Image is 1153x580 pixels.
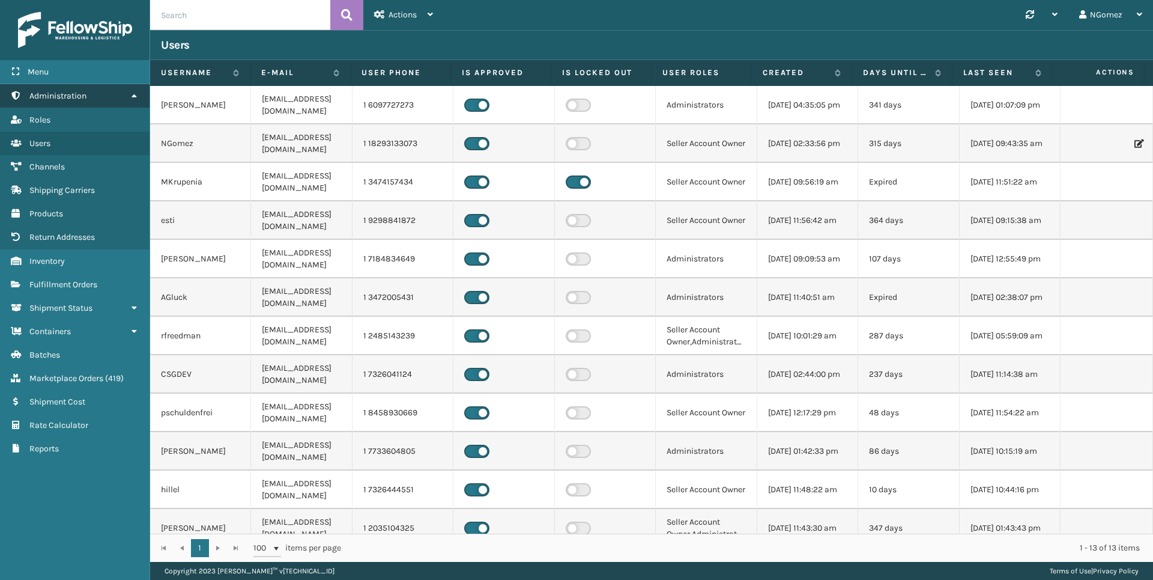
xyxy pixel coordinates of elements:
td: [DATE] 11:56:42 am [757,201,858,240]
span: Menu [28,67,49,77]
label: User phone [362,67,440,78]
td: [DATE] 12:55:49 pm [960,240,1061,278]
span: 100 [253,542,271,554]
span: Actions [1056,63,1142,82]
label: User Roles [662,67,740,78]
td: [EMAIL_ADDRESS][DOMAIN_NAME] [251,278,352,317]
td: Seller Account Owner,Administrators [656,509,757,548]
td: [DATE] 09:56:19 am [757,163,858,201]
td: 1 3472005431 [353,278,453,317]
label: Created [763,67,829,78]
span: Marketplace Orders [29,373,103,383]
td: [DATE] 10:01:29 am [757,317,858,355]
td: Seller Account Owner,Administrators [656,317,757,355]
td: [EMAIL_ADDRESS][DOMAIN_NAME] [251,86,352,124]
td: [EMAIL_ADDRESS][DOMAIN_NAME] [251,201,352,240]
td: Administrators [656,86,757,124]
td: [PERSON_NAME] [150,509,251,548]
td: 1 2485143239 [353,317,453,355]
td: 1 2035104325 [353,509,453,548]
td: [DATE] 01:43:43 pm [960,509,1061,548]
span: Return Addresses [29,232,95,242]
td: [EMAIL_ADDRESS][DOMAIN_NAME] [251,124,352,163]
td: 10 days [858,471,959,509]
span: Fulfillment Orders [29,279,97,290]
td: 48 days [858,394,959,432]
span: ( 419 ) [105,373,124,383]
span: Shipment Cost [29,397,85,407]
td: [PERSON_NAME] [150,86,251,124]
td: [DATE] 10:15:19 am [960,432,1061,471]
td: Administrators [656,355,757,394]
span: Reports [29,444,59,454]
span: Actions [389,10,417,20]
td: 107 days [858,240,959,278]
td: Seller Account Owner [656,471,757,509]
div: 1 - 13 of 13 items [358,542,1140,554]
td: [EMAIL_ADDRESS][DOMAIN_NAME] [251,163,352,201]
td: 1 7326444551 [353,471,453,509]
span: Rate Calculator [29,420,88,430]
td: [DATE] 05:59:09 am [960,317,1061,355]
td: 86 days [858,432,959,471]
label: E-mail [261,67,327,78]
td: MKrupenia [150,163,251,201]
span: Inventory [29,256,65,266]
td: 341 days [858,86,959,124]
td: [DATE] 09:43:35 am [960,124,1061,163]
td: [PERSON_NAME] [150,432,251,471]
label: Last Seen [963,67,1029,78]
td: 315 days [858,124,959,163]
span: Products [29,209,63,219]
td: 1 18293133073 [353,124,453,163]
label: Is Approved [462,67,540,78]
p: Copyright 2023 [PERSON_NAME]™ v [TECHNICAL_ID] [165,562,334,580]
td: 1 7326041124 [353,355,453,394]
td: [DATE] 11:43:30 am [757,509,858,548]
td: 364 days [858,201,959,240]
td: AGluck [150,278,251,317]
label: Username [161,67,227,78]
td: CSGDEV [150,355,251,394]
td: [DATE] 04:35:05 pm [757,86,858,124]
td: [EMAIL_ADDRESS][DOMAIN_NAME] [251,317,352,355]
td: Seller Account Owner [656,394,757,432]
h3: Users [161,38,190,52]
i: Edit [1134,139,1142,148]
td: [PERSON_NAME] [150,240,251,278]
td: hillel [150,471,251,509]
td: 1 8458930669 [353,394,453,432]
td: Expired [858,163,959,201]
span: Containers [29,326,71,337]
td: esti [150,201,251,240]
td: Administrators [656,240,757,278]
label: Days until password expires [863,67,929,78]
span: Batches [29,350,60,360]
td: NGomez [150,124,251,163]
td: Seller Account Owner [656,124,757,163]
td: [DATE] 11:40:51 am [757,278,858,317]
td: [EMAIL_ADDRESS][DOMAIN_NAME] [251,394,352,432]
td: Expired [858,278,959,317]
td: [DATE] 02:44:00 pm [757,355,858,394]
td: 347 days [858,509,959,548]
td: [DATE] 01:07:09 pm [960,86,1061,124]
td: [DATE] 12:17:29 pm [757,394,858,432]
td: [EMAIL_ADDRESS][DOMAIN_NAME] [251,355,352,394]
td: Administrators [656,432,757,471]
td: [EMAIL_ADDRESS][DOMAIN_NAME] [251,432,352,471]
td: 1 3474157434 [353,163,453,201]
td: 1 7733604805 [353,432,453,471]
td: [DATE] 01:42:33 pm [757,432,858,471]
span: items per page [253,539,341,557]
span: Shipping Carriers [29,185,95,195]
td: [DATE] 11:51:22 am [960,163,1061,201]
a: 1 [191,539,209,557]
td: pschuldenfrei [150,394,251,432]
td: Seller Account Owner [656,163,757,201]
td: Seller Account Owner [656,201,757,240]
td: rfreedman [150,317,251,355]
span: Roles [29,115,50,125]
label: Is Locked Out [562,67,640,78]
td: 237 days [858,355,959,394]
